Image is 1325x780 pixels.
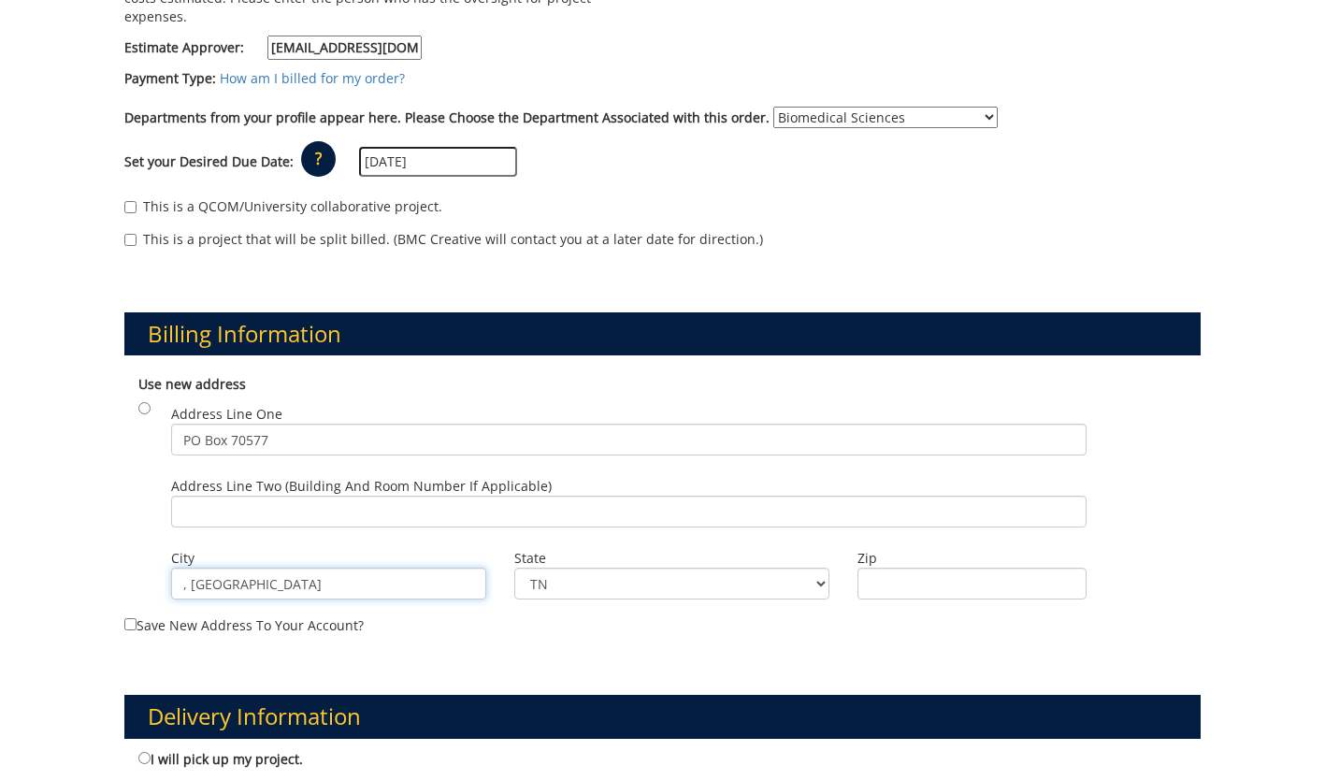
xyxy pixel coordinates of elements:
[124,201,137,213] input: This is a QCOM/University collaborative project.
[267,36,422,60] input: Estimate Approver:
[171,477,1087,527] label: Address Line Two (Building and Room Number if applicable)
[124,197,442,216] label: This is a QCOM/University collaborative project.
[359,147,517,177] input: MM/DD/YYYY
[138,752,151,764] input: I will pick up my project.
[171,549,486,568] label: City
[124,230,763,249] label: This is a project that will be split billed. (BMC Creative will contact you at a later date for d...
[220,69,405,87] a: How am I billed for my order?
[124,618,137,630] input: Save new address to your account?
[124,36,422,60] label: Estimate Approver:
[124,108,770,127] label: Departments from your profile appear here. Please Choose the Department Associated with this order.
[171,496,1087,527] input: Address Line Two (Building and Room Number if applicable)
[124,312,1201,355] h3: Billing Information
[171,405,1087,455] label: Address Line One
[124,69,216,88] label: Payment Type:
[138,375,246,393] b: Use new address
[171,568,486,599] input: City
[301,141,336,177] p: ?
[124,695,1201,738] h3: Delivery Information
[514,549,829,568] label: State
[857,549,1087,568] label: Zip
[124,234,137,246] input: This is a project that will be split billed. (BMC Creative will contact you at a later date for d...
[857,568,1087,599] input: Zip
[171,424,1087,455] input: Address Line One
[138,748,303,769] label: I will pick up my project.
[124,152,294,171] label: Set your Desired Due Date:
